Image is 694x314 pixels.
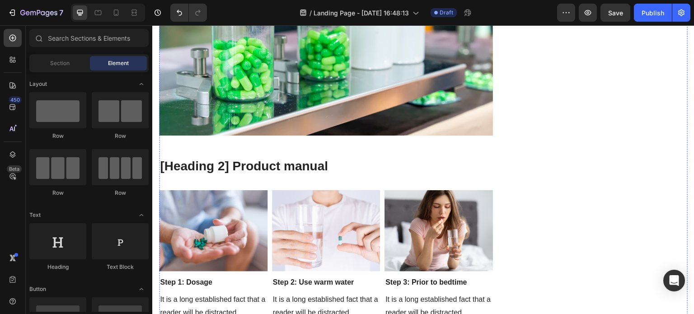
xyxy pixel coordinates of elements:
[134,208,149,222] span: Toggle open
[642,8,664,18] div: Publish
[170,4,207,22] div: Undo/Redo
[600,4,630,22] button: Save
[608,9,623,17] span: Save
[233,252,340,262] p: Step 3: Prior to bedtime
[59,7,63,18] p: 7
[440,9,453,17] span: Draft
[29,263,86,271] div: Heading
[92,189,149,197] div: Row
[108,59,129,67] span: Element
[29,211,41,219] span: Text
[50,59,70,67] span: Section
[29,29,149,47] input: Search Sections & Elements
[120,165,228,246] img: Alt Image
[29,80,47,88] span: Layout
[233,268,340,294] p: It is a long established fact that a reader will be distracted
[121,268,227,294] p: It is a long established fact that a reader will be distracted
[314,8,409,18] span: Landing Page - [DATE] 16:48:13
[152,25,694,314] iframe: Design area
[92,132,149,140] div: Row
[232,165,341,246] img: Alt Image
[29,189,86,197] div: Row
[4,4,67,22] button: 7
[134,77,149,91] span: Toggle open
[7,165,22,173] div: Beta
[92,263,149,271] div: Text Block
[9,96,22,103] div: 450
[309,8,312,18] span: /
[134,282,149,296] span: Toggle open
[8,268,114,294] p: It is a long established fact that a reader will be distracted
[663,270,685,291] div: Open Intercom Messenger
[29,132,86,140] div: Row
[634,4,672,22] button: Publish
[121,252,227,262] p: Step 2: Use warm water
[29,285,46,293] span: Button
